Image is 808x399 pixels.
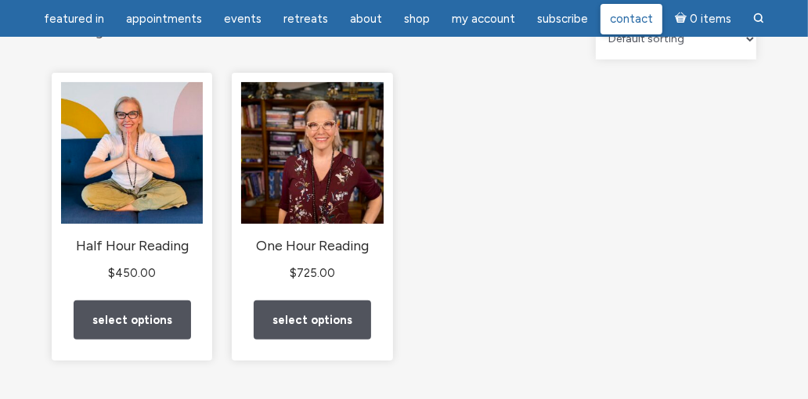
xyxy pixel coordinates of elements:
[395,4,439,34] a: Shop
[290,266,297,280] span: $
[44,12,104,26] span: featured in
[61,82,203,224] img: Half Hour Reading
[442,4,525,34] a: My Account
[74,300,191,340] a: Add to cart: “Half Hour Reading”
[108,266,156,280] bdi: 450.00
[610,12,653,26] span: Contact
[290,266,335,280] bdi: 725.00
[283,12,328,26] span: Retreats
[274,4,337,34] a: Retreats
[601,4,662,34] a: Contact
[452,12,515,26] span: My Account
[350,12,382,26] span: About
[61,237,203,255] h2: Half Hour Reading
[34,4,114,34] a: featured in
[224,12,262,26] span: Events
[404,12,430,26] span: Shop
[537,12,588,26] span: Subscribe
[666,2,741,34] a: Cart0 items
[241,82,383,224] img: One Hour Reading
[675,12,690,26] i: Cart
[241,237,383,255] h2: One Hour Reading
[126,12,202,26] span: Appointments
[341,4,391,34] a: About
[690,13,731,25] span: 0 items
[117,4,211,34] a: Appointments
[596,19,756,59] select: Shop order
[61,82,203,283] a: Half Hour Reading $450.00
[215,4,271,34] a: Events
[528,4,597,34] a: Subscribe
[108,266,115,280] span: $
[254,300,371,340] a: Add to cart: “One Hour Reading”
[241,82,383,283] a: One Hour Reading $725.00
